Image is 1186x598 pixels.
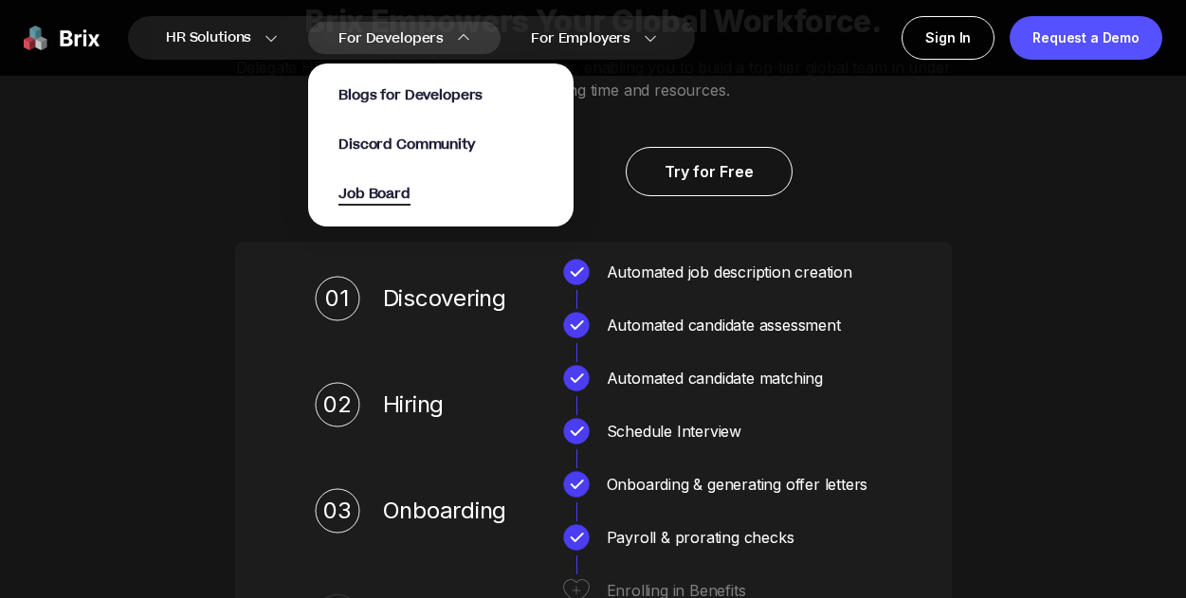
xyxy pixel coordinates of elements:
a: Request a Demo [1010,16,1162,60]
a: Blogs for Developers [338,84,483,105]
div: Automated job description creation [607,257,872,287]
div: Payroll & prorating checks [607,522,872,553]
div: 03 [323,494,352,528]
div: 02 [323,388,352,422]
div: Schedule Interview [607,416,872,446]
span: Hiring [383,390,516,420]
a: Sign In [902,16,994,60]
a: Job Board [338,183,411,204]
p: Delegate HR tasks to Brix's AI-powered experts, enabling you to build a top-tier global team in u... [235,56,952,101]
div: Automated candidate assessment [607,310,872,340]
span: Discord Community [338,135,474,154]
span: For Employers [531,28,630,48]
span: Job Board [338,184,411,206]
a: Discord Community [338,134,474,154]
span: Blogs for Developers [338,85,483,105]
div: 01 [325,281,349,316]
span: HR Solutions [166,23,251,53]
span: Onboarding [383,496,516,526]
span: For Developers [338,28,444,48]
div: Automated candidate matching [607,363,872,393]
span: Discovering [383,283,516,314]
a: Try for Free [626,147,793,196]
div: Onboarding & generating offer letters [607,469,872,499]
